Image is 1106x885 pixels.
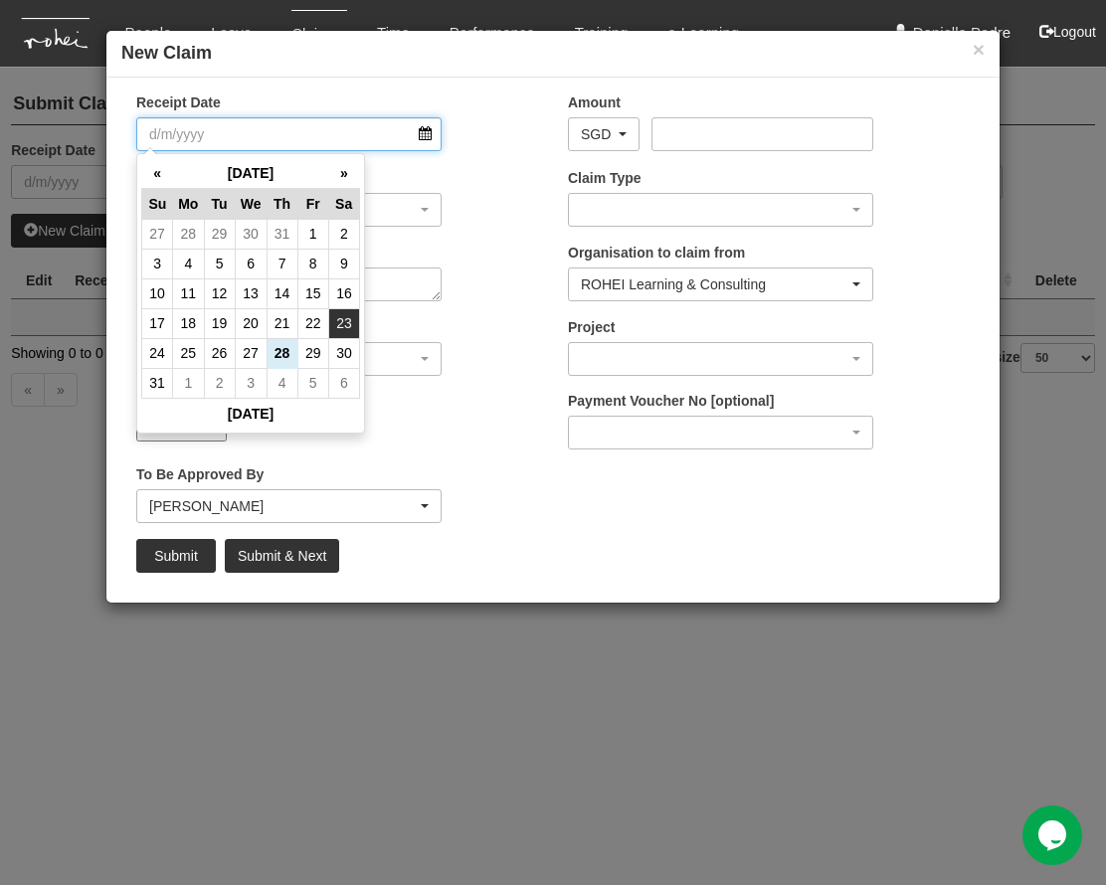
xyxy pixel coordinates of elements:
th: Tu [204,188,235,219]
td: 29 [204,219,235,249]
td: 27 [142,219,173,249]
iframe: chat widget [1022,805,1086,865]
label: Project [568,317,615,337]
td: 14 [267,278,297,308]
td: 25 [173,338,204,368]
td: 22 [297,308,328,338]
td: 26 [204,338,235,368]
th: Sa [328,188,359,219]
div: ROHEI Learning & Consulting [581,274,848,294]
button: × [973,39,985,60]
div: [PERSON_NAME] [149,496,417,516]
th: Mo [173,188,204,219]
td: 29 [297,338,328,368]
td: 3 [235,368,267,398]
td: 5 [297,368,328,398]
td: 1 [173,368,204,398]
td: 18 [173,308,204,338]
td: 28 [173,219,204,249]
td: 4 [267,368,297,398]
td: 21 [267,308,297,338]
button: ROHEI Learning & Consulting [568,267,873,301]
td: 4 [173,249,204,278]
td: 11 [173,278,204,308]
th: Su [142,188,173,219]
td: 19 [204,308,235,338]
td: 15 [297,278,328,308]
td: 1 [297,219,328,249]
button: Daniel Low [136,489,442,523]
td: 8 [297,249,328,278]
td: 7 [267,249,297,278]
td: 27 [235,338,267,368]
label: Payment Voucher No [optional] [568,391,774,411]
td: 28 [267,338,297,368]
td: 31 [267,219,297,249]
th: Fr [297,188,328,219]
td: 30 [328,338,359,368]
label: Organisation to claim from [568,243,745,263]
td: 12 [204,278,235,308]
td: 3 [142,249,173,278]
label: Receipt Date [136,92,221,112]
td: 13 [235,278,267,308]
td: 20 [235,308,267,338]
td: 2 [204,368,235,398]
b: New Claim [121,43,212,63]
label: Amount [568,92,621,112]
button: SGD [568,117,640,151]
th: » [328,158,359,189]
label: To Be Approved By [136,464,264,484]
input: Submit [136,539,216,573]
div: SGD [581,124,615,144]
td: 17 [142,308,173,338]
td: 6 [328,368,359,398]
td: 9 [328,249,359,278]
td: 5 [204,249,235,278]
th: [DATE] [142,398,360,429]
th: We [235,188,267,219]
td: 6 [235,249,267,278]
th: « [142,158,173,189]
th: [DATE] [173,158,329,189]
td: 23 [328,308,359,338]
td: 31 [142,368,173,398]
th: Th [267,188,297,219]
td: 10 [142,278,173,308]
td: 2 [328,219,359,249]
td: 16 [328,278,359,308]
td: 30 [235,219,267,249]
input: Submit & Next [225,539,339,573]
input: d/m/yyyy [136,117,442,151]
td: 24 [142,338,173,368]
label: Claim Type [568,168,642,188]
